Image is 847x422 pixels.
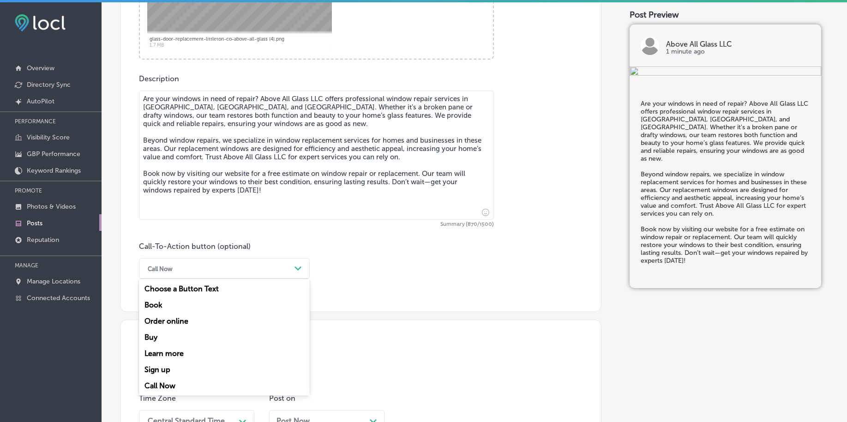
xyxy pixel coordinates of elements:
[641,100,810,265] h5: Are your windows in need of repair? Above All Glass LLC offers professional window repair service...
[139,281,310,297] div: Choose a Button Text
[27,150,80,158] p: GBP Performance
[27,236,59,244] p: Reputation
[139,74,179,83] label: Description
[666,41,810,48] p: Above All Glass LLC
[139,378,310,394] div: Call Now
[27,277,80,285] p: Manage Locations
[27,81,71,89] p: Directory Sync
[630,66,821,78] img: 85bcba15-d4d9-4f96-8ef9-cd08ff7bf8b8
[15,14,66,31] img: fda3e92497d09a02dc62c9cd864e3231.png
[641,36,659,55] img: logo
[269,394,384,403] p: Post on
[139,313,310,329] div: Order online
[139,362,310,378] div: Sign up
[630,10,829,20] div: Post Preview
[27,167,81,175] p: Keyword Rankings
[148,265,173,272] div: Call Now
[27,203,76,211] p: Photos & Videos
[27,64,54,72] p: Overview
[666,48,810,55] p: 1 minute ago
[27,133,70,141] p: Visibility Score
[139,222,494,227] span: Summary (870/1500)
[27,97,54,105] p: AutoPilot
[139,394,254,403] p: Time Zone
[139,346,583,359] h3: Publishing options
[139,297,310,313] div: Book
[478,206,489,218] span: Insert emoji
[27,219,42,227] p: Posts
[139,242,251,251] label: Call-To-Action button (optional)
[139,90,494,220] textarea: Are your windows in need of repair? Above All Glass LLC offers professional window repair service...
[139,329,310,345] div: Buy
[27,294,90,302] p: Connected Accounts
[139,345,310,362] div: Learn more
